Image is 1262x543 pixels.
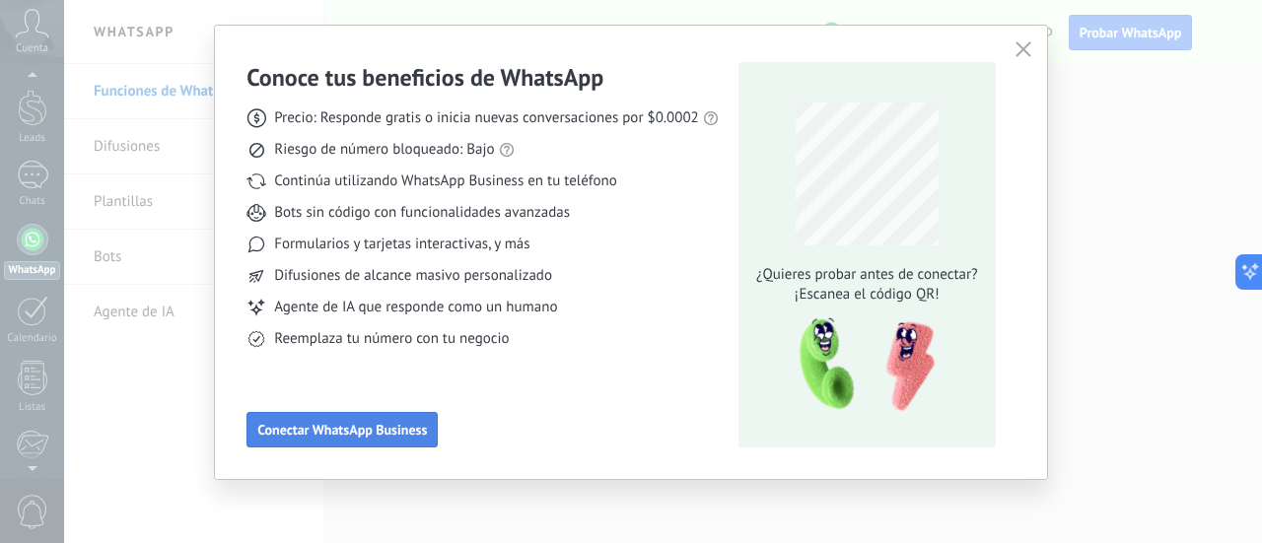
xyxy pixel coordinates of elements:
h3: Conoce tus beneficios de WhatsApp [246,62,603,93]
span: ¿Quieres probar antes de conectar? [750,265,983,285]
span: Reemplaza tu número con tu negocio [274,329,509,349]
span: Precio: Responde gratis o inicia nuevas conversaciones por $0.0002 [274,108,699,128]
img: qr-pic-1x.png [783,312,939,418]
button: Conectar WhatsApp Business [246,412,438,447]
span: Formularios y tarjetas interactivas, y más [274,235,529,254]
span: Conectar WhatsApp Business [257,423,427,437]
span: Riesgo de número bloqueado: Bajo [274,140,494,160]
span: Continúa utilizando WhatsApp Business en tu teléfono [274,171,616,191]
span: Difusiones de alcance masivo personalizado [274,266,552,286]
span: ¡Escanea el código QR! [750,285,983,305]
span: Agente de IA que responde como un humano [274,298,557,317]
span: Bots sin código con funcionalidades avanzadas [274,203,570,223]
